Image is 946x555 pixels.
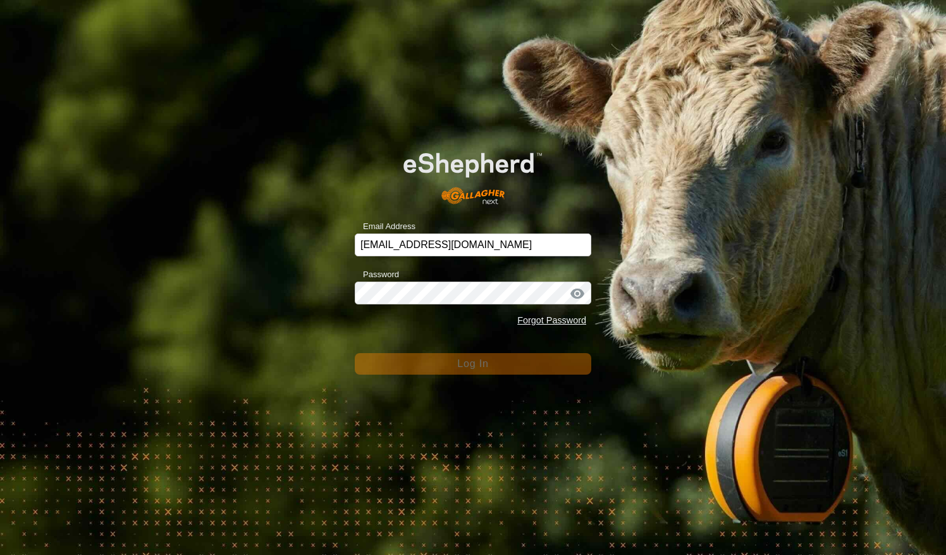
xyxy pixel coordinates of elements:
a: Forgot Password [517,315,586,325]
span: Log In [457,358,488,369]
img: E-shepherd Logo [378,133,567,214]
label: Email Address [355,220,415,233]
input: Email Address [355,234,591,256]
button: Log In [355,353,591,375]
label: Password [355,268,399,281]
